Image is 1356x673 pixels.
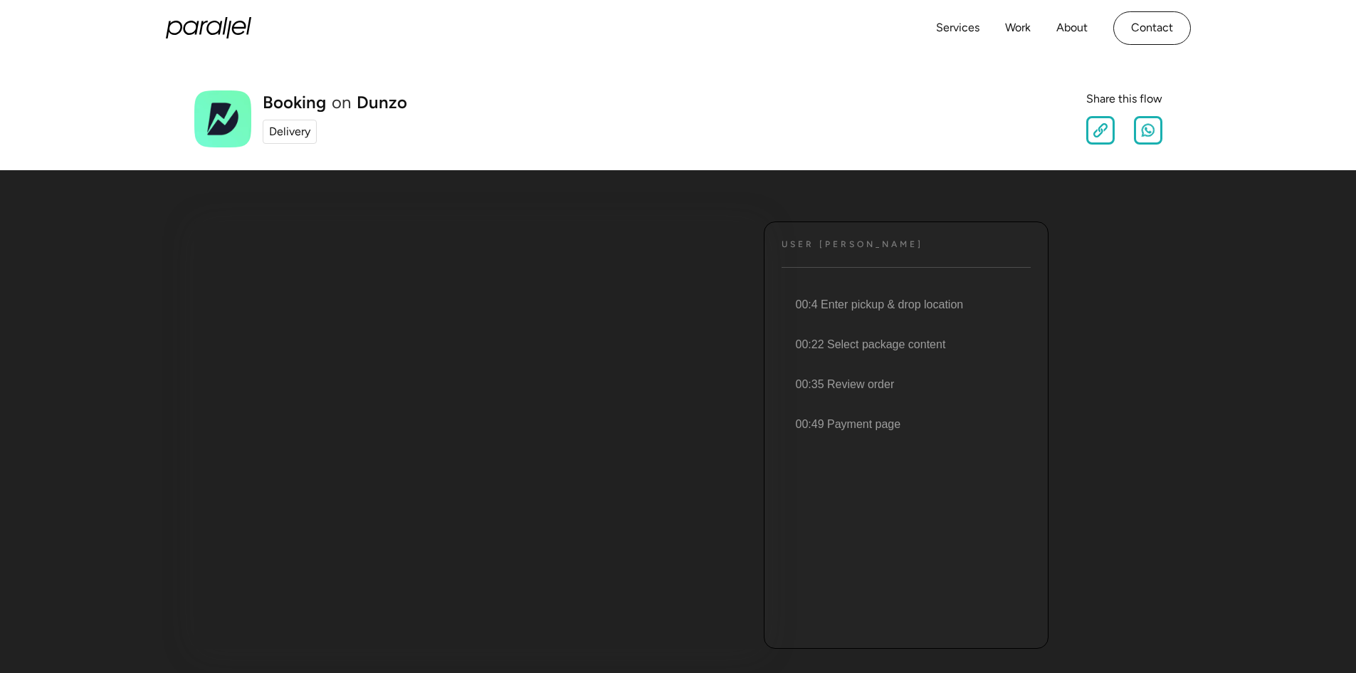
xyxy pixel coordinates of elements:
a: Delivery [263,120,317,144]
li: 00:4 Enter pickup & drop location [779,285,1031,325]
a: Dunzo [357,94,407,111]
a: Work [1005,18,1031,38]
div: Delivery [269,123,310,140]
a: Contact [1113,11,1191,45]
a: home [166,17,251,38]
div: Share this flow [1086,90,1162,108]
h4: User [PERSON_NAME] [782,239,923,250]
li: 00:22 Select package content [779,325,1031,365]
li: 00:49 Payment page [779,405,1031,444]
li: 00:35 Review order [779,365,1031,405]
a: Services [936,18,979,38]
div: on [332,94,351,111]
a: About [1056,18,1088,38]
h1: Booking [263,94,326,111]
